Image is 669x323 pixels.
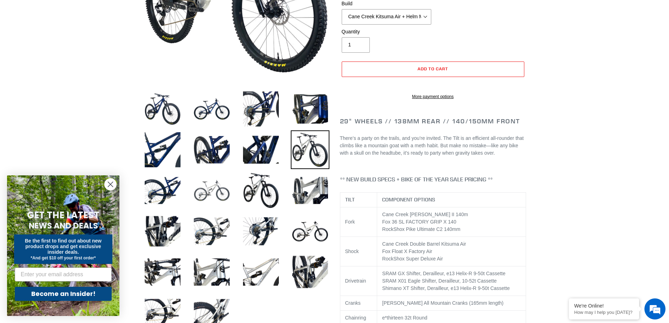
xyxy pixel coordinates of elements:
[143,90,182,128] img: Load image into Gallery viewer, TILT - Complete Bike
[242,90,280,128] img: Load image into Gallery viewer, TILT - Complete Bike
[192,90,231,128] img: Load image into Gallery viewer, TILT - Complete Bike
[291,90,329,128] img: Load image into Gallery viewer, TILT - Complete Bike
[47,39,129,49] div: Chat with us now
[8,39,18,49] div: Navigation go back
[340,135,526,157] p: There’s a party on the trails, and you’re invited. The Tilt is an efficient all-rounder that clim...
[242,253,280,291] img: Load image into Gallery viewer, TILT - Complete Bike
[377,193,526,207] th: COMPONENT OPTIONS
[340,296,377,311] td: Cranks
[192,212,231,251] img: Load image into Gallery viewer, TILT - Complete Bike
[574,303,634,309] div: We're Online!
[242,212,280,251] img: Load image into Gallery viewer, TILT - Complete Bike
[41,89,97,160] span: We're online!
[340,266,377,296] td: Drivetrain
[104,178,117,190] button: Close dialog
[377,266,526,296] td: SRAM GX Shifter, Derailleur, e13 Helix-R 9-50t Cassette SRAM X01 Eagle Shifter, Derailleur, 10-52...
[340,193,377,207] th: TILT
[143,171,182,210] img: Load image into Gallery viewer, TILT - Complete Bike
[291,171,329,210] img: Load image into Gallery viewer, TILT - Complete Bike
[291,253,329,291] img: Load image into Gallery viewer, TILT - Complete Bike
[29,220,98,231] span: NEWS AND DEALS
[340,207,377,237] td: Fork
[377,296,526,311] td: [PERSON_NAME] All Mountain Cranks (165mm length)
[15,267,112,282] input: Enter your email address
[242,130,280,169] img: Load image into Gallery viewer, TILT - Complete Bike
[31,256,96,260] span: *And get $10 off your first order*
[242,171,280,210] img: Load image into Gallery viewer, TILT - Complete Bike
[15,287,112,301] button: Become an Insider!
[418,66,448,71] span: Add to cart
[143,130,182,169] img: Load image into Gallery viewer, TILT - Complete Bike
[192,130,231,169] img: Load image into Gallery viewer, TILT - Complete Bike
[340,237,377,266] td: Shock
[574,310,634,315] p: How may I help you today?
[143,253,182,291] img: Load image into Gallery viewer, TILT - Complete Bike
[4,192,134,217] textarea: Type your message and hit 'Enter'
[377,237,526,266] td: Cane Creek Double Barrel Kitsuma Air Fox Float X Factory Air RockShox Super Deluxe Air
[192,253,231,291] img: Load image into Gallery viewer, TILT - Complete Bike
[340,117,526,125] h2: 29" Wheels // 138mm Rear // 140/150mm Front
[22,35,40,53] img: d_696896380_company_1647369064580_696896380
[27,209,99,221] span: GET THE LATEST
[342,62,524,77] button: Add to cart
[25,238,102,255] span: Be the first to find out about new product drops and get exclusive insider deals.
[115,4,132,20] div: Minimize live chat window
[377,207,526,237] td: Cane Creek [PERSON_NAME] II 140m Fox 36 SL FACTORY GRIP X 140 RockShox Pike Ultimate C2 140mm
[291,212,329,251] img: Load image into Gallery viewer, TILT - Complete Bike
[340,176,526,183] h4: ** NEW BUILD SPECS + BIKE OF THE YEAR SALE PRICING **
[192,171,231,210] img: Load image into Gallery viewer, TILT - Complete Bike
[143,212,182,251] img: Load image into Gallery viewer, TILT - Complete Bike
[342,93,524,100] a: More payment options
[342,28,431,35] label: Quantity
[291,130,329,169] img: Load image into Gallery viewer, TILT - Complete Bike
